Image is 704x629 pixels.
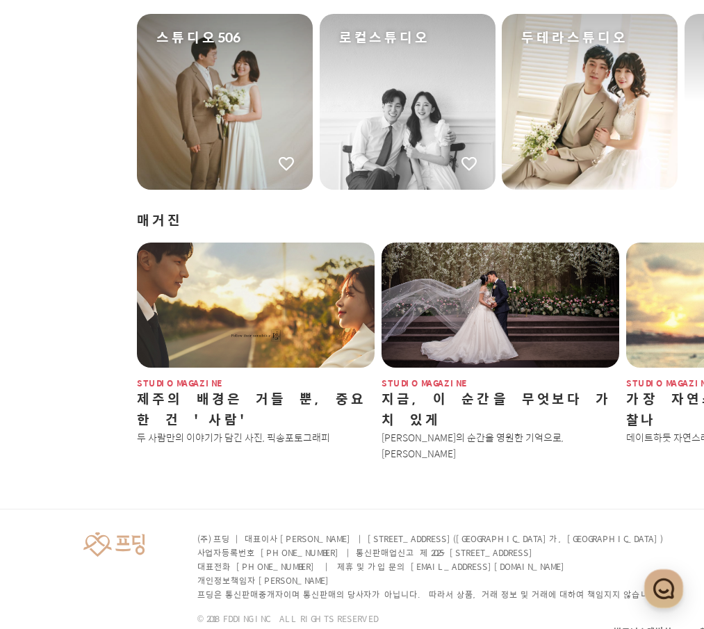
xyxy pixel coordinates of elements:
p: 두 사람만의 이야기가 담긴 사진, 픽송포토그래피 [137,430,375,446]
a: 대화 [92,441,179,475]
p: 사업자등록번호 [PHONE_NUMBER] | 통신판매업신고 제 2025-[STREET_ADDRESS] [197,546,666,559]
span: 대화 [127,462,144,473]
a: studio magazine제주의 배경은 거들 뿐, 중요한 건 '사람'두 사람만의 이야기가 담긴 사진, 픽송포토그래피 [137,243,375,446]
a: 로컬스튜디오 [320,14,496,190]
p: 프딩은 통신판매중개자이며 통신판매의 당사자가 아닙니다. 따라서 상품, 거래 정보 및 거래에 대하여 책임지지 않습니다. [197,587,666,601]
p: 개인정보책임자 [PERSON_NAME] [197,573,666,587]
span: 로컬스튜디오 [339,28,430,47]
span: 매거진 [137,211,183,230]
a: 홈 [4,441,92,475]
a: 설정 [179,441,267,475]
a: 두테라스튜디오 [502,14,678,190]
label: 제주의 배경은 거들 뿐, 중요한 건 '사람' [137,388,366,430]
a: studio magazine지금, 이 순간을 무엇보다 가치 있게[PERSON_NAME]의 순간을 영원한 기억으로, [PERSON_NAME] [382,243,619,461]
span: studio magazine [137,379,375,388]
p: © 2018 FDDING INC. ALL RIGHTS RESERVED [197,612,666,625]
p: [PERSON_NAME]의 순간을 영원한 기억으로, [PERSON_NAME] [382,430,619,461]
label: 지금, 이 순간을 무엇보다 가치 있게 [382,388,612,430]
span: 홈 [44,461,52,473]
p: (주) 프딩 | 대표이사 [PERSON_NAME] | [STREET_ADDRESS]([GEOGRAPHIC_DATA]가, [GEOGRAPHIC_DATA]) [197,532,666,546]
span: 설정 [215,461,231,473]
p: 대표전화 [PHONE_NUMBER] | 제휴 및 가입 문의 [EMAIL_ADDRESS][DOMAIN_NAME] [197,559,666,573]
span: 스튜디오506 [156,28,236,47]
span: studio magazine [382,379,619,388]
a: 스튜디오506 [137,14,313,190]
span: 두테라스튜디오 [521,28,628,47]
